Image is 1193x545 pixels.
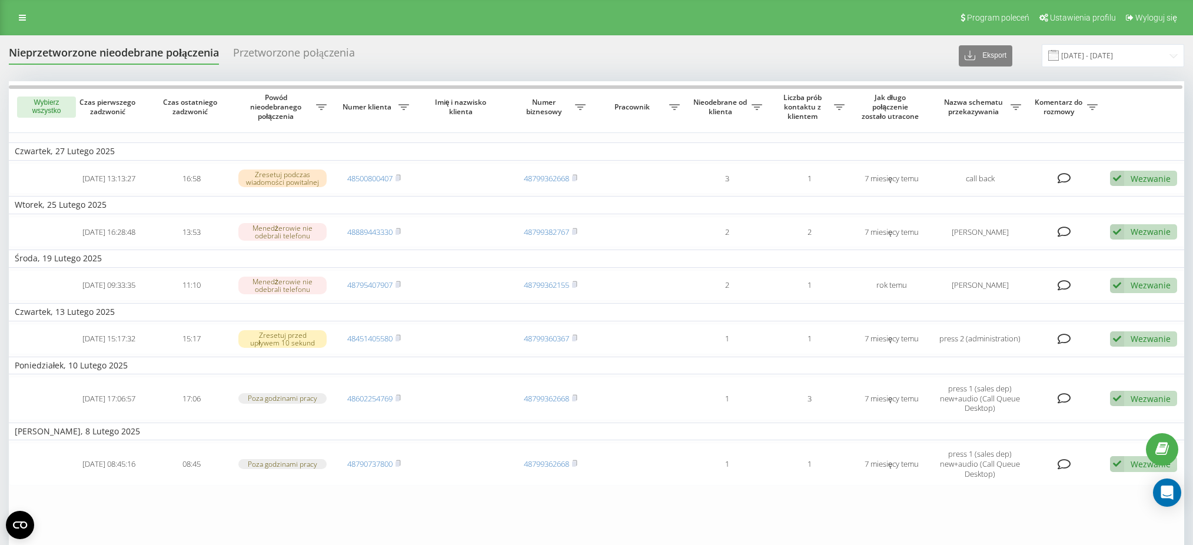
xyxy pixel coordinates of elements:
td: 7 miesięcy temu [850,217,933,248]
td: 3 [768,377,850,420]
a: 48602254769 [347,393,393,404]
td: 15:17 [150,324,232,355]
td: 1 [768,270,850,301]
div: Zresetuj podczas wiadomości powitalnej [238,170,327,187]
button: Eksport [959,45,1012,67]
td: Czwartek, 13 Lutego 2025 [9,303,1186,321]
td: [PERSON_NAME], 8 Lutego 2025 [9,423,1186,440]
div: Wezwanie [1131,333,1171,344]
td: 11:10 [150,270,232,301]
a: 48799382767 [524,227,569,237]
span: Ustawienia profilu [1050,13,1116,22]
td: [DATE] 15:17:32 [68,324,150,355]
span: Nazwa schematu przekazywania [939,98,1011,116]
div: Wezwanie [1131,173,1171,184]
span: Imię i nazwisko klienta [425,98,499,116]
div: Open Intercom Messenger [1153,478,1181,507]
td: 2 [768,217,850,248]
td: 7 miesięcy temu [850,163,933,194]
td: 1 [686,443,768,486]
a: 48799360367 [524,333,569,344]
td: Poniedziałek, 10 Lutego 2025 [9,357,1186,374]
span: Czas pierwszego zadzwonić [77,98,141,116]
td: 1 [768,443,850,486]
div: Menedżerowie nie odebrali telefonu [238,223,327,241]
div: Zresetuj przed upływem 10 sekund [238,330,327,348]
span: Wyloguj się [1135,13,1177,22]
td: rok temu [850,270,933,301]
td: 1 [768,163,850,194]
span: Liczba prób kontaktu z klientem [774,93,834,121]
td: [DATE] 13:13:27 [68,163,150,194]
a: 48889443330 [347,227,393,237]
button: Open CMP widget [6,511,34,539]
td: 7 miesięcy temu [850,324,933,355]
span: Pracownik [597,102,669,112]
td: [PERSON_NAME] [933,217,1027,248]
td: call back [933,163,1027,194]
td: 2 [686,270,768,301]
td: 7 miesięcy temu [850,443,933,486]
span: Numer klienta [338,102,398,112]
td: 3 [686,163,768,194]
span: Komentarz do rozmowy [1033,98,1087,116]
td: Czwartek, 27 Lutego 2025 [9,142,1186,160]
a: 48799362668 [524,393,569,404]
a: 48799362668 [524,458,569,469]
span: Nieodebrane od klienta [692,98,752,116]
span: Jak długo połączenie zostało utracone [860,93,923,121]
a: 48799362668 [524,173,569,184]
div: Menedżerowie nie odebrali telefonu [238,277,327,294]
div: Nieprzetworzone nieodebrane połączenia [9,46,219,65]
div: Przetworzone połączenia [233,46,355,65]
div: Poza godzinami pracy [238,393,327,403]
td: 1 [768,324,850,355]
button: Wybierz wszystko [17,97,76,118]
a: 48451405580 [347,333,393,344]
td: 1 [686,377,768,420]
td: Środa, 19 Lutego 2025 [9,250,1186,267]
span: Numer biznesowy [515,98,575,116]
td: 17:06 [150,377,232,420]
td: [DATE] 17:06:57 [68,377,150,420]
td: 08:45 [150,443,232,486]
a: 48795407907 [347,280,393,290]
div: Wezwanie [1131,458,1171,470]
a: 48799362155 [524,280,569,290]
span: Czas ostatniego zadzwonić [159,98,223,116]
span: Powód nieodebranego połączenia [238,93,316,121]
td: [DATE] 16:28:48 [68,217,150,248]
td: press 1 (sales dep) new+audio (Call Queue Desktop) [933,443,1027,486]
div: Poza godzinami pracy [238,459,327,469]
td: [DATE] 09:33:35 [68,270,150,301]
td: 16:58 [150,163,232,194]
a: 48790737800 [347,458,393,469]
td: 2 [686,217,768,248]
td: [DATE] 08:45:16 [68,443,150,486]
div: Wezwanie [1131,280,1171,291]
a: 48500800407 [347,173,393,184]
div: Wezwanie [1131,393,1171,404]
span: Program poleceń [967,13,1029,22]
div: Wezwanie [1131,226,1171,237]
td: 13:53 [150,217,232,248]
td: Wtorek, 25 Lutego 2025 [9,196,1186,214]
td: [PERSON_NAME] [933,270,1027,301]
td: press 2 (administration) [933,324,1027,355]
td: 7 miesięcy temu [850,377,933,420]
td: press 1 (sales dep) new+audio (Call Queue Desktop) [933,377,1027,420]
td: 1 [686,324,768,355]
